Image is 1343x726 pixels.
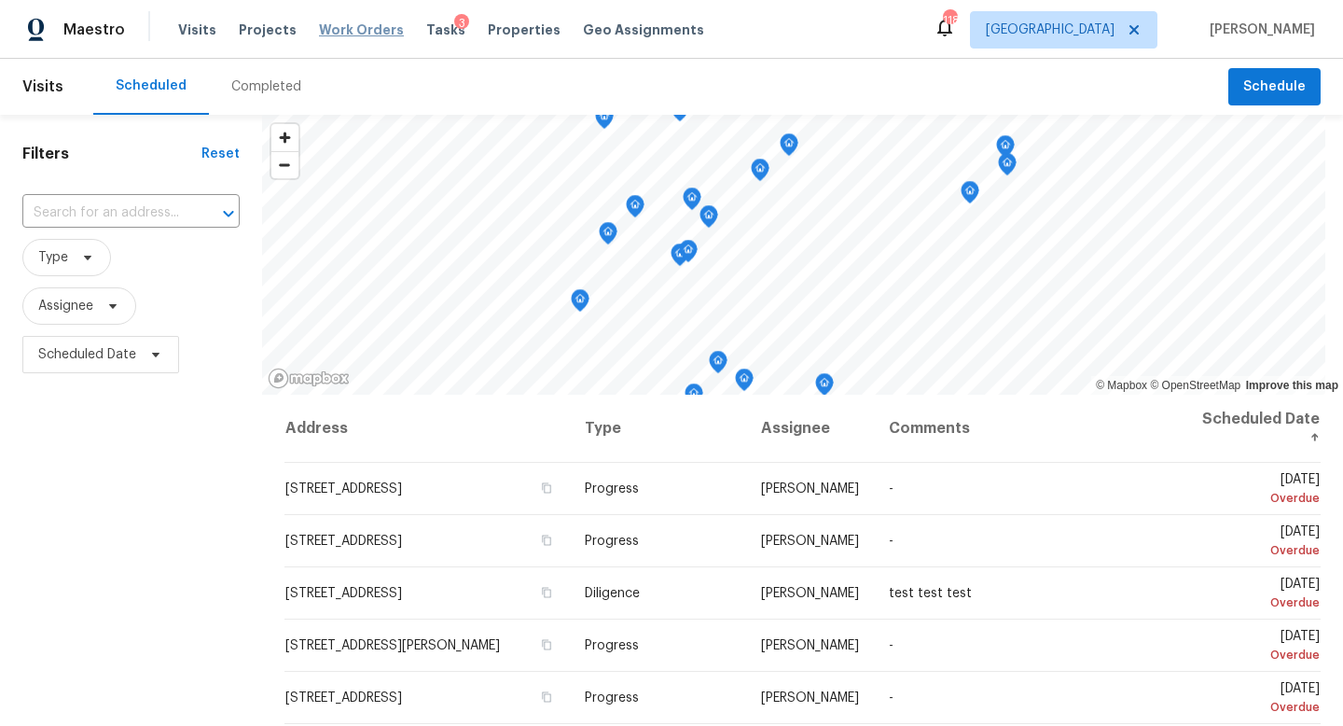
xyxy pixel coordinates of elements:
[699,205,718,234] div: Map marker
[585,587,640,600] span: Diligence
[599,222,617,251] div: Map marker
[1200,541,1320,560] div: Overdue
[1200,682,1320,717] span: [DATE]
[585,482,639,496] span: Progress
[178,21,216,39] span: Visits
[746,395,874,463] th: Assignee
[262,115,1325,395] canvas: Map
[683,188,701,216] div: Map marker
[761,691,859,705] span: [PERSON_NAME]
[1200,630,1320,664] span: [DATE]
[815,373,834,402] div: Map marker
[961,181,979,210] div: Map marker
[538,689,555,705] button: Copy Address
[1200,578,1320,612] span: [DATE]
[538,480,555,496] button: Copy Address
[751,159,769,188] div: Map marker
[780,133,798,162] div: Map marker
[1150,379,1240,392] a: OpenStreetMap
[761,639,859,652] span: [PERSON_NAME]
[889,639,893,652] span: -
[735,369,754,398] div: Map marker
[271,124,298,151] button: Zoom in
[571,289,589,318] div: Map marker
[996,135,1015,164] div: Map marker
[454,14,469,33] div: 3
[285,691,402,705] span: [STREET_ADDRESS]
[570,395,746,463] th: Type
[1202,21,1315,39] span: [PERSON_NAME]
[671,244,689,272] div: Map marker
[626,195,644,224] div: Map marker
[538,532,555,549] button: Copy Address
[268,368,350,389] a: Mapbox homepage
[538,584,555,601] button: Copy Address
[889,535,893,548] span: -
[285,482,402,496] span: [STREET_ADDRESS]
[585,691,639,705] span: Progress
[889,691,893,705] span: -
[63,21,125,39] span: Maestro
[231,77,301,96] div: Completed
[38,345,136,364] span: Scheduled Date
[22,66,63,107] span: Visits
[1200,698,1320,717] div: Overdue
[1200,593,1320,612] div: Overdue
[1200,646,1320,664] div: Overdue
[215,201,242,227] button: Open
[271,152,298,178] span: Zoom out
[709,351,727,380] div: Map marker
[761,482,859,496] span: [PERSON_NAME]
[585,535,639,548] span: Progress
[595,106,614,135] div: Map marker
[1228,68,1321,106] button: Schedule
[943,11,956,30] div: 118
[889,587,972,600] span: test test test
[271,151,298,178] button: Zoom out
[38,248,68,267] span: Type
[426,23,465,36] span: Tasks
[1243,76,1306,99] span: Schedule
[22,145,201,163] h1: Filters
[285,535,402,548] span: [STREET_ADDRESS]
[998,153,1017,182] div: Map marker
[1246,379,1338,392] a: Improve this map
[319,21,404,39] span: Work Orders
[1185,395,1321,463] th: Scheduled Date ↑
[201,145,240,163] div: Reset
[1200,525,1320,560] span: [DATE]
[116,77,187,95] div: Scheduled
[38,297,93,315] span: Assignee
[488,21,561,39] span: Properties
[874,395,1184,463] th: Comments
[889,482,893,496] span: -
[239,21,297,39] span: Projects
[585,639,639,652] span: Progress
[1200,489,1320,508] div: Overdue
[685,384,703,412] div: Map marker
[986,21,1115,39] span: [GEOGRAPHIC_DATA]
[583,21,704,39] span: Geo Assignments
[22,199,187,228] input: Search for an address...
[679,240,698,269] div: Map marker
[1200,473,1320,508] span: [DATE]
[285,639,500,652] span: [STREET_ADDRESS][PERSON_NAME]
[761,535,859,548] span: [PERSON_NAME]
[761,587,859,600] span: [PERSON_NAME]
[284,395,570,463] th: Address
[285,587,402,600] span: [STREET_ADDRESS]
[1096,379,1147,392] a: Mapbox
[538,636,555,653] button: Copy Address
